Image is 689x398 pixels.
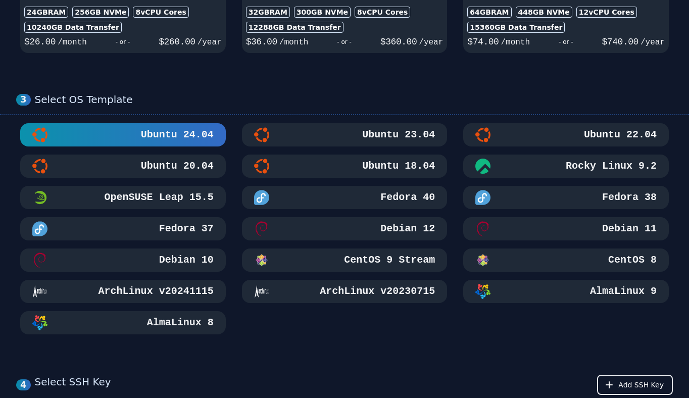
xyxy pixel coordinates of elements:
[20,186,226,209] button: OpenSUSE Leap 15.5 MinimalOpenSUSE Leap 15.5
[20,123,226,146] button: Ubuntu 24.04Ubuntu 24.04
[246,22,343,33] div: 12288 GB Data Transfer
[475,221,490,236] img: Debian 11
[355,7,410,18] div: 8 vCPU Cores
[463,186,669,209] button: Fedora 38Fedora 38
[463,280,669,303] button: AlmaLinux 9AlmaLinux 9
[308,35,380,49] div: - or -
[20,155,226,178] button: Ubuntu 20.04Ubuntu 20.04
[58,38,87,47] span: /month
[463,248,669,272] button: CentOS 8CentOS 8
[35,375,111,395] div: Select SSH Key
[641,38,665,47] span: /year
[602,37,638,47] span: $ 740.00
[475,159,490,174] img: Rocky Linux 9.2
[380,37,417,47] span: $ 360.00
[467,37,499,47] span: $ 74.00
[242,155,448,178] button: Ubuntu 18.04Ubuntu 18.04
[139,159,214,173] h3: Ubuntu 20.04
[318,284,435,298] h3: ArchLinux v20230715
[72,7,129,18] div: 256 GB NVMe
[475,253,490,268] img: CentOS 8
[564,159,657,173] h3: Rocky Linux 9.2
[463,123,669,146] button: Ubuntu 22.04Ubuntu 22.04
[246,7,290,18] div: 32GB RAM
[133,7,188,18] div: 8 vCPU Cores
[606,253,657,267] h3: CentOS 8
[463,217,669,240] button: Debian 11Debian 11
[254,190,269,205] img: Fedora 40
[618,380,664,390] span: Add SSH Key
[32,315,47,330] img: AlmaLinux 8
[145,316,214,330] h3: AlmaLinux 8
[32,127,47,142] img: Ubuntu 24.04
[242,123,448,146] button: Ubuntu 23.04Ubuntu 23.04
[342,253,435,267] h3: CentOS 9 Stream
[582,128,657,142] h3: Ubuntu 22.04
[20,280,226,303] button: ArchLinux v20241115ArchLinux v20241115
[242,217,448,240] button: Debian 12Debian 12
[419,38,443,47] span: /year
[24,22,122,33] div: 10240 GB Data Transfer
[597,375,673,395] button: Add SSH Key
[32,159,47,174] img: Ubuntu 20.04
[16,379,31,391] div: 4
[501,38,530,47] span: /month
[254,284,269,299] img: ArchLinux v20230715
[530,35,602,49] div: - or -
[32,221,47,236] img: Fedora 37
[103,190,214,205] h3: OpenSUSE Leap 15.5
[600,190,657,205] h3: Fedora 38
[254,253,269,268] img: CentOS 9 Stream
[475,190,490,205] img: Fedora 38
[475,284,490,299] img: AlmaLinux 9
[242,186,448,209] button: Fedora 40Fedora 40
[159,37,195,47] span: $ 260.00
[32,190,47,205] img: OpenSUSE Leap 15.5 Minimal
[294,7,351,18] div: 300 GB NVMe
[475,127,490,142] img: Ubuntu 22.04
[242,248,448,272] button: CentOS 9 StreamCentOS 9 Stream
[96,284,214,298] h3: ArchLinux v20241115
[378,190,435,205] h3: Fedora 40
[87,35,159,49] div: - or -
[279,38,309,47] span: /month
[254,221,269,236] img: Debian 12
[576,7,637,18] div: 12 vCPU Cores
[242,280,448,303] button: ArchLinux v20230715ArchLinux v20230715
[20,311,226,334] button: AlmaLinux 8AlmaLinux 8
[246,37,277,47] span: $ 36.00
[32,253,47,268] img: Debian 10
[254,159,269,174] img: Ubuntu 18.04
[516,7,572,18] div: 448 GB NVMe
[24,37,56,47] span: $ 26.00
[24,7,68,18] div: 24GB RAM
[35,93,673,106] div: Select OS Template
[360,159,435,173] h3: Ubuntu 18.04
[463,155,669,178] button: Rocky Linux 9.2Rocky Linux 9.2
[467,22,565,33] div: 15360 GB Data Transfer
[198,38,222,47] span: /year
[360,128,435,142] h3: Ubuntu 23.04
[157,222,214,236] h3: Fedora 37
[139,128,214,142] h3: Ubuntu 24.04
[588,284,657,298] h3: AlmaLinux 9
[16,94,31,106] div: 3
[378,222,435,236] h3: Debian 12
[20,248,226,272] button: Debian 10Debian 10
[600,222,657,236] h3: Debian 11
[32,284,47,299] img: ArchLinux v20241115
[467,7,511,18] div: 64GB RAM
[20,217,226,240] button: Fedora 37Fedora 37
[157,253,214,267] h3: Debian 10
[254,127,269,142] img: Ubuntu 23.04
